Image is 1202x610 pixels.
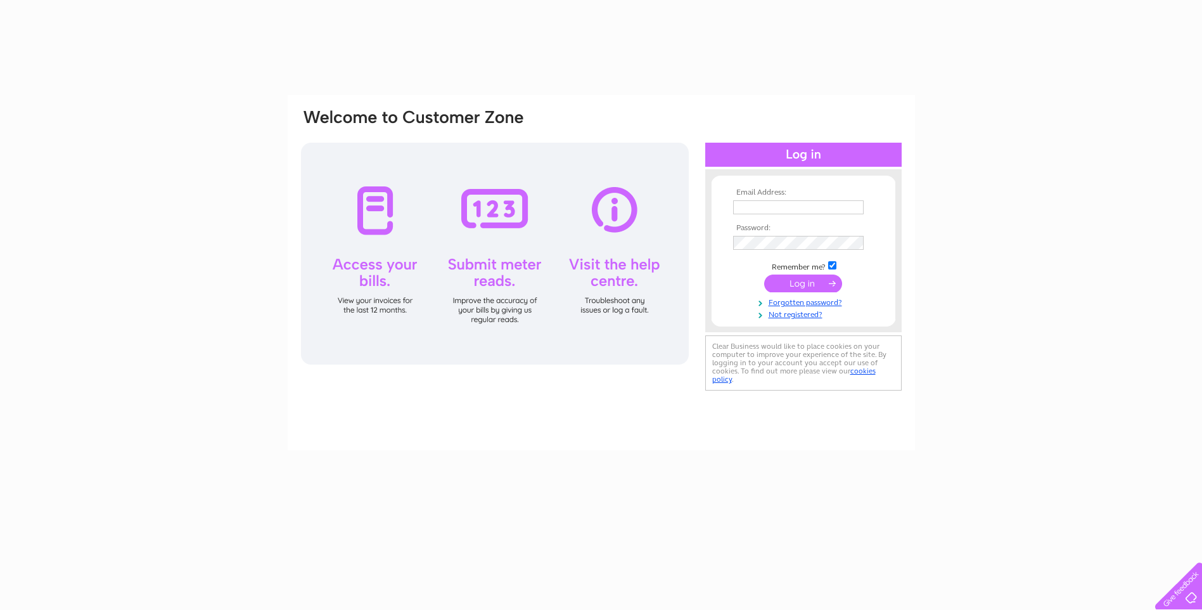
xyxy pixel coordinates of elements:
[730,259,877,272] td: Remember me?
[764,275,842,292] input: Submit
[733,295,877,308] a: Forgotten password?
[730,224,877,233] th: Password:
[730,188,877,197] th: Email Address:
[733,308,877,320] a: Not registered?
[712,367,876,384] a: cookies policy
[705,335,902,391] div: Clear Business would like to place cookies on your computer to improve your experience of the sit...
